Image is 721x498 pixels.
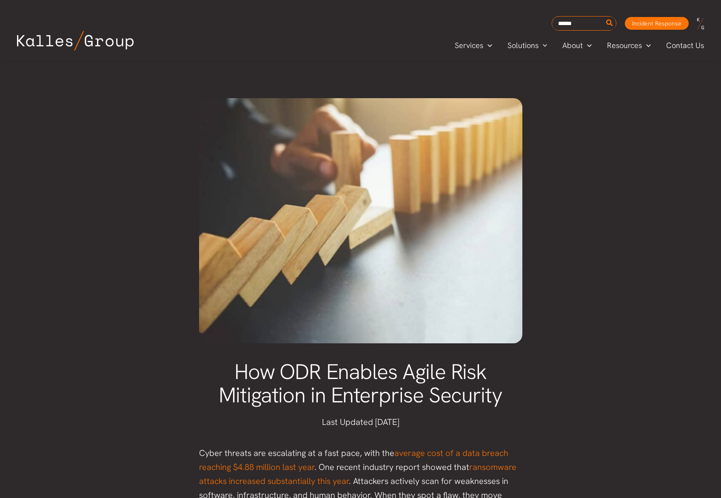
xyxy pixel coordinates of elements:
[507,39,539,52] span: Solutions
[607,39,642,52] span: Resources
[562,39,583,52] span: About
[483,39,492,52] span: Menu Toggle
[322,416,399,427] span: Last Updated [DATE]
[658,39,712,52] a: Contact Us
[604,17,615,30] button: Search
[555,39,599,52] a: AboutMenu Toggle
[219,358,502,409] span: How ODR Enables Agile Risk Mitigation in Enterprise Security
[599,39,658,52] a: ResourcesMenu Toggle
[642,39,651,52] span: Menu Toggle
[199,98,522,343] img: big-ODR-Risk Mitigation large
[666,39,704,52] span: Contact Us
[500,39,555,52] a: SolutionsMenu Toggle
[625,17,689,30] a: Incident Response
[539,39,547,52] span: Menu Toggle
[447,39,500,52] a: ServicesMenu Toggle
[455,39,483,52] span: Services
[17,31,134,51] img: Kalles Group
[583,39,592,52] span: Menu Toggle
[447,38,712,52] nav: Primary Site Navigation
